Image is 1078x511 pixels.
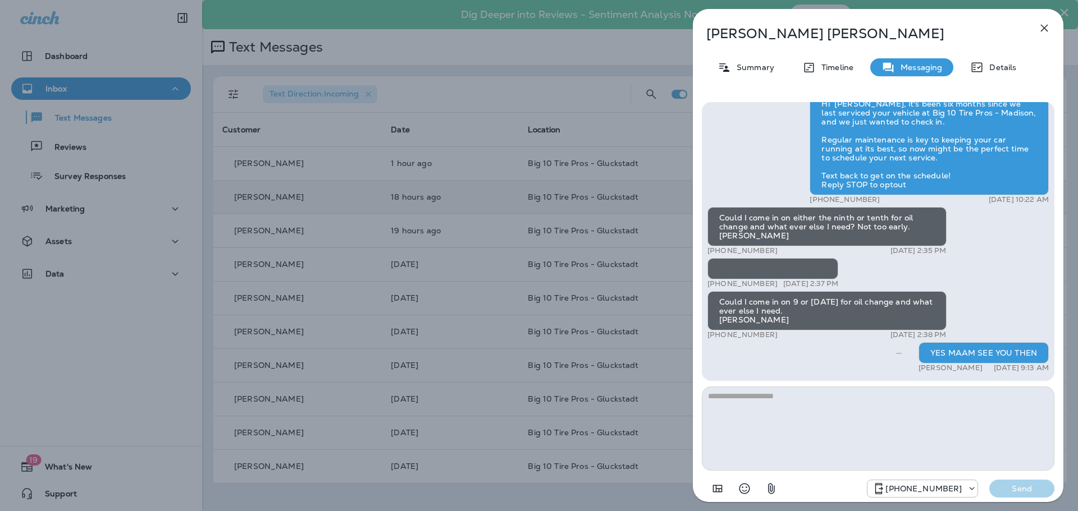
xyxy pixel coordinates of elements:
[707,279,778,288] p: [PHONE_NUMBER]
[707,291,947,330] div: Could I come in on 9 or [DATE] for oil change and what ever else I need. [PERSON_NAME]
[919,342,1049,363] div: YES MAAM SEE YOU THEN
[731,63,774,72] p: Summary
[890,330,947,339] p: [DATE] 2:38 PM
[733,477,756,500] button: Select an emoji
[810,195,880,204] p: [PHONE_NUMBER]
[707,246,778,255] p: [PHONE_NUMBER]
[919,363,983,372] p: [PERSON_NAME]
[810,93,1049,195] div: Hi [PERSON_NAME], it's been six months since we last serviced your vehicle at Big 10 Tire Pros - ...
[989,195,1049,204] p: [DATE] 10:22 AM
[707,330,778,339] p: [PHONE_NUMBER]
[885,484,962,493] p: [PHONE_NUMBER]
[783,279,838,288] p: [DATE] 2:37 PM
[706,26,1013,42] p: [PERSON_NAME] [PERSON_NAME]
[706,477,729,500] button: Add in a premade template
[867,482,977,495] div: +1 (601) 539-4494
[984,63,1016,72] p: Details
[895,63,942,72] p: Messaging
[890,246,947,255] p: [DATE] 2:35 PM
[707,207,947,246] div: Could I come in on either the ninth or tenth for oil change and what ever else I need? Not too ea...
[994,363,1049,372] p: [DATE] 9:13 AM
[896,347,902,357] span: Sent
[816,63,853,72] p: Timeline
